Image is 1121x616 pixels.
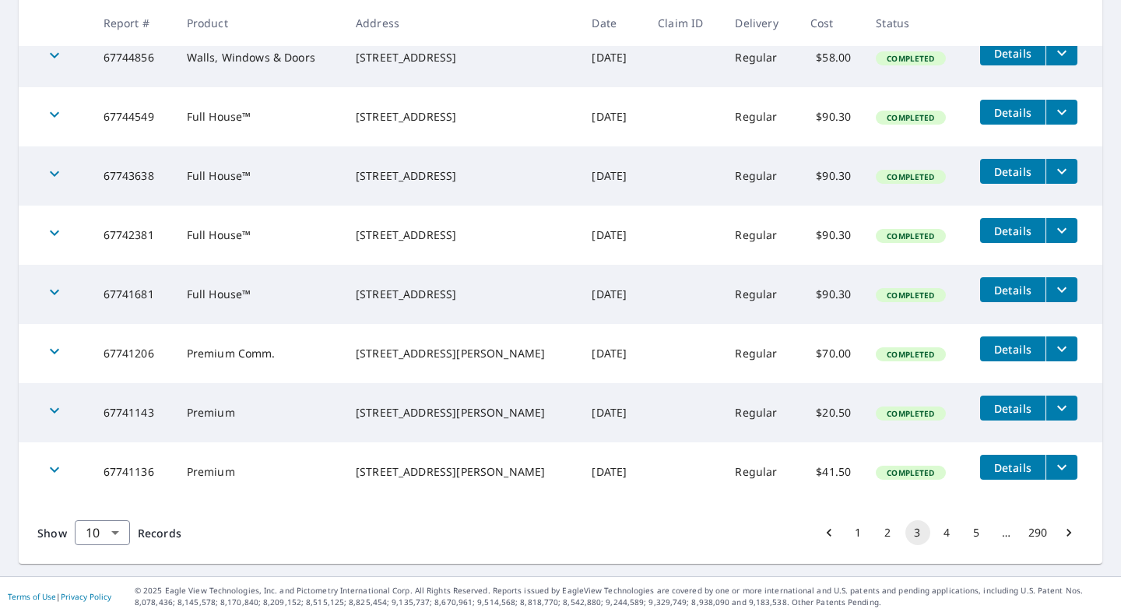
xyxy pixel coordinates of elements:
button: filesDropdownBtn-67743638 [1045,159,1077,184]
button: Go to previous page [817,520,842,545]
div: [STREET_ADDRESS] [356,227,567,243]
td: 67741206 [91,324,174,383]
td: 67743638 [91,146,174,206]
button: detailsBtn-67741143 [980,396,1045,421]
button: Go to page 2 [876,520,901,545]
p: | [8,592,111,601]
div: [STREET_ADDRESS][PERSON_NAME] [356,464,567,480]
span: Details [989,283,1036,297]
td: $58.00 [798,28,864,87]
span: Details [989,342,1036,357]
button: filesDropdownBtn-67744856 [1045,40,1077,65]
td: Regular [722,265,797,324]
span: Details [989,105,1036,120]
td: [DATE] [579,87,645,146]
button: Go to page 1 [846,520,871,545]
span: Completed [877,53,944,64]
td: Full House™ [174,265,343,324]
button: filesDropdownBtn-67741143 [1045,396,1077,421]
button: detailsBtn-67741206 [980,336,1045,361]
span: Completed [877,467,944,478]
button: filesDropdownBtn-67741681 [1045,277,1077,302]
td: [DATE] [579,442,645,502]
button: detailsBtn-67742381 [980,218,1045,243]
button: detailsBtn-67743638 [980,159,1045,184]
td: Premium [174,442,343,502]
button: Go to page 5 [965,520,989,545]
td: Regular [722,206,797,265]
p: © 2025 Eagle View Technologies, Inc. and Pictometry International Corp. All Rights Reserved. Repo... [135,585,1113,608]
span: Completed [877,171,944,182]
td: $20.50 [798,383,864,442]
td: $90.30 [798,146,864,206]
td: 67741136 [91,442,174,502]
td: [DATE] [579,265,645,324]
span: Records [138,526,181,540]
td: 67741681 [91,265,174,324]
td: Walls, Windows & Doors [174,28,343,87]
span: Completed [877,408,944,419]
td: [DATE] [579,383,645,442]
nav: pagination navigation [814,520,1084,545]
div: [STREET_ADDRESS] [356,168,567,184]
div: [STREET_ADDRESS][PERSON_NAME] [356,405,567,421]
td: 67744856 [91,28,174,87]
button: filesDropdownBtn-67742381 [1045,218,1077,243]
button: detailsBtn-67744856 [980,40,1045,65]
td: Regular [722,28,797,87]
span: Completed [877,349,944,360]
td: Regular [722,442,797,502]
span: Details [989,401,1036,416]
span: Details [989,46,1036,61]
span: Completed [877,231,944,241]
button: filesDropdownBtn-67741136 [1045,455,1077,480]
td: $90.30 [798,265,864,324]
td: $70.00 [798,324,864,383]
td: [DATE] [579,28,645,87]
td: [DATE] [579,206,645,265]
div: [STREET_ADDRESS] [356,109,567,125]
span: Completed [877,290,944,301]
div: [STREET_ADDRESS][PERSON_NAME] [356,346,567,361]
span: Details [989,224,1036,238]
button: page 3 [905,520,930,545]
span: Details [989,460,1036,475]
td: Regular [722,383,797,442]
td: $90.30 [798,87,864,146]
td: Regular [722,87,797,146]
td: Full House™ [174,87,343,146]
span: Details [989,164,1036,179]
button: Go to page 4 [935,520,960,545]
button: filesDropdownBtn-67744549 [1045,100,1077,125]
td: 67742381 [91,206,174,265]
button: detailsBtn-67744549 [980,100,1045,125]
td: [DATE] [579,146,645,206]
td: Regular [722,324,797,383]
td: Full House™ [174,206,343,265]
td: Premium [174,383,343,442]
td: 67741143 [91,383,174,442]
button: detailsBtn-67741136 [980,455,1045,480]
td: 67744549 [91,87,174,146]
span: Completed [877,112,944,123]
button: filesDropdownBtn-67741206 [1045,336,1077,361]
div: [STREET_ADDRESS] [356,50,567,65]
div: Show 10 records [75,520,130,545]
div: … [994,525,1019,540]
a: Terms of Use [8,591,56,602]
span: Show [37,526,67,540]
td: Regular [722,146,797,206]
td: Premium Comm. [174,324,343,383]
td: Full House™ [174,146,343,206]
td: [DATE] [579,324,645,383]
button: detailsBtn-67741681 [980,277,1045,302]
a: Privacy Policy [61,591,111,602]
div: [STREET_ADDRESS] [356,287,567,302]
div: 10 [75,511,130,554]
td: $90.30 [798,206,864,265]
button: Go to next page [1056,520,1081,545]
button: Go to page 290 [1024,520,1052,545]
td: $41.50 [798,442,864,502]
